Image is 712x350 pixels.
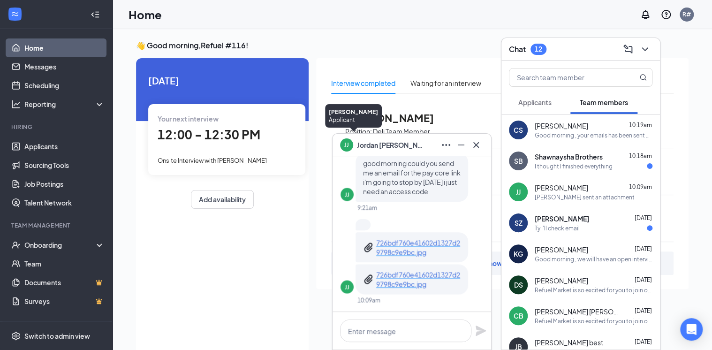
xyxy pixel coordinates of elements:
h3: 👋 Good morning, Refuel #116 ! [136,40,689,51]
svg: Paperclip [363,274,374,285]
span: [PERSON_NAME] [535,245,588,254]
p: Position: [345,127,372,136]
svg: Settings [11,331,21,341]
div: Payroll [11,320,103,328]
div: Reporting [24,99,105,109]
button: ComposeMessage [621,42,636,57]
svg: Collapse [91,10,100,19]
button: Cross [469,137,484,152]
span: 10:09am [629,183,652,190]
svg: Notifications [640,9,651,20]
button: ChevronDown [637,42,652,57]
div: [PERSON_NAME] sent an attachment [535,193,635,201]
a: Job Postings [24,175,105,193]
span: Jordan [PERSON_NAME] [357,140,423,150]
span: 10:19am [629,122,652,129]
a: 726bdf760e41602d1327d29798c9e9bc.jpg [376,270,461,289]
a: DocumentsCrown [24,273,105,292]
div: JJ [345,190,349,198]
span: 12:00 - 12:30 PM [158,127,260,142]
svg: WorkstreamLogo [10,9,20,19]
a: Sourcing Tools [24,156,105,175]
a: Team [24,254,105,273]
span: [DATE] [635,245,652,252]
div: Team Management [11,221,103,229]
span: Your next interview [158,114,219,123]
button: Minimize [454,137,469,152]
span: [DATE] [635,214,652,221]
a: Scheduling [24,76,105,95]
div: Good morning , we will have an open interview at [STREET_ADDRESS] [DATE] and [DATE] 10am to 2pm .... [535,255,652,263]
div: 9:21am [357,204,377,212]
span: [PERSON_NAME] [PERSON_NAME] [535,307,619,316]
div: Onboarding [24,240,97,250]
div: JJ [516,187,521,197]
span: [DATE] [635,307,652,314]
span: Shawnaysha Brothers [535,152,603,161]
span: [PERSON_NAME] [535,121,588,130]
div: Hiring [11,123,103,131]
svg: Ellipses [440,139,452,151]
svg: Plane [475,325,486,336]
a: Home [24,38,105,57]
input: Search team member [509,68,621,86]
div: DS [514,280,523,289]
svg: UserCheck [11,240,21,250]
div: CS [514,125,523,135]
span: Onsite Interview with [PERSON_NAME] [158,157,267,164]
a: Applicants [24,137,105,156]
div: JJ [345,283,349,291]
div: Refuel Market is so excited for you to join our team! Do you know anyone else who might be intere... [535,286,652,294]
div: R# [682,10,691,18]
div: [PERSON_NAME] [329,108,378,116]
div: Waiting for an interview [410,78,481,88]
p: Deli Team Member [373,127,430,136]
h1: Home [129,7,162,23]
div: I thought I finished everything [535,162,613,170]
span: [DATE] [635,276,652,283]
span: 10:18am [629,152,652,160]
div: CB [514,311,523,320]
a: SurveysCrown [24,292,105,311]
svg: Minimize [455,139,467,151]
div: Good morning , your emails has been sent please complete as soon as possible. [535,131,652,139]
div: KG [514,249,523,259]
svg: Analysis [11,99,21,109]
svg: ChevronDown [639,44,651,55]
a: Talent Network [24,193,105,212]
span: [DATE] [635,338,652,345]
div: Switch to admin view [24,331,90,341]
svg: QuestionInfo [660,9,672,20]
a: Messages [24,57,105,76]
a: 726bdf760e41602d1327d29798c9e9bc.jpg [376,238,461,257]
span: [PERSON_NAME] best [535,338,603,347]
span: [PERSON_NAME] [535,276,588,285]
svg: MagnifyingGlass [639,74,647,81]
span: Team members [580,98,628,107]
span: [DATE] [148,73,296,88]
div: Applicant [329,116,378,124]
button: Ellipses [439,137,454,152]
span: [PERSON_NAME] [535,183,588,192]
div: 12 [535,45,542,53]
button: Add availability [191,190,254,209]
span: Applicants [518,98,552,107]
div: 10:09am [357,296,380,304]
div: Refuel Market is so excited for you to join our team! Do you know anyone else who might be intere... [535,317,652,325]
svg: ComposeMessage [622,44,634,55]
h3: Chat [509,44,526,54]
div: Ty I'll check email [535,224,580,232]
svg: Paperclip [363,242,374,253]
div: Interview completed [331,78,395,88]
span: good morning could you send me an email for the pay core link i'm going to stop by [DATE] i just ... [363,159,461,196]
div: SB [514,156,523,166]
span: [PERSON_NAME] [345,112,448,124]
div: SZ [515,218,523,228]
span: [PERSON_NAME] [535,214,589,223]
svg: Cross [470,139,482,151]
div: Open Intercom Messenger [680,318,703,341]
